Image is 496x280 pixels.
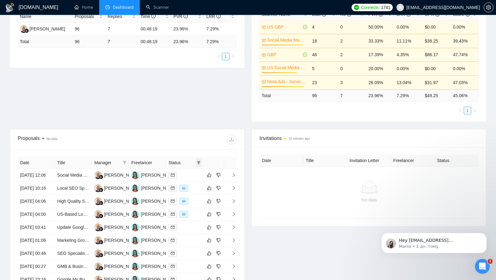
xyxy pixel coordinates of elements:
[105,11,138,23] th: Replies
[227,134,237,144] button: download
[94,237,102,244] img: AS
[18,247,55,260] td: [DATE] 00:46
[94,251,139,255] a: AS[PERSON_NAME]
[310,89,338,102] td: 96
[354,5,359,10] img: upwork-logo.png
[267,37,306,43] a: Social Media Management - Worldwide
[131,264,177,269] a: KL[PERSON_NAME]
[262,52,266,57] span: crown
[456,107,464,114] li: Previous Page
[18,221,55,234] td: [DATE] 03:41
[99,175,103,179] img: gigradar-bm.png
[216,212,221,217] span: dislike
[105,36,138,48] td: 7
[171,212,175,216] span: mail
[20,25,28,33] img: AS
[394,48,422,61] td: 4.35%
[108,13,131,20] span: Replies
[140,14,155,19] span: Time
[55,234,92,247] td: Marketing Growth Partner — Australian Hair Extension Brand
[138,23,171,36] td: 00:48:19
[303,155,347,167] th: Title
[138,36,171,48] td: 00:48:19
[484,5,494,10] a: setting
[174,14,188,19] span: PVR
[488,259,493,264] span: 1
[104,250,139,257] div: [PERSON_NAME]
[229,53,237,60] button: right
[394,61,422,75] td: 0.00%
[171,23,204,36] td: 23.96%
[206,197,213,205] button: like
[55,195,92,208] td: High Quality Social Media Manager for a Growing Agency
[18,195,55,208] td: [DATE] 04:06
[310,34,338,48] td: 18
[394,89,422,102] td: 7.29 %
[24,29,29,33] img: gigradar-bm.png
[57,264,121,269] a: GMB & Business Platform Expert
[57,212,137,217] a: US-Based Local & Offsite SEO Specialist
[94,264,139,269] a: AS[PERSON_NAME]
[215,210,222,218] button: dislike
[340,12,352,17] span: Re
[361,4,379,11] span: Connects:
[207,199,211,204] span: like
[216,186,221,191] span: dislike
[204,23,237,36] td: 7.29%
[57,225,187,230] a: Update Google Business Profile Domain from Old URL to New URL
[422,48,450,61] td: $86.17
[131,251,177,255] a: KL[PERSON_NAME]
[229,53,237,60] li: Next Page
[182,186,186,190] span: eye
[206,224,213,231] button: like
[450,89,479,102] td: 45.06 %
[55,260,92,273] td: GMB & Business Platform Expert
[94,171,102,179] img: AS
[366,75,394,89] td: 26.09%
[227,212,236,216] span: right
[99,188,103,192] img: gigradar-bm.png
[104,224,139,231] div: [PERSON_NAME]
[18,234,55,247] td: [DATE] 01:06
[99,240,103,244] img: gigradar-bm.png
[207,212,211,217] span: like
[99,266,103,270] img: gigradar-bm.png
[104,185,139,192] div: [PERSON_NAME]
[182,199,186,203] span: eye
[99,227,103,231] img: gigradar-bm.png
[171,173,175,177] span: mail
[398,5,402,10] span: user
[215,263,222,270] button: dislike
[227,186,236,190] span: right
[422,61,450,75] td: $0.00
[394,34,422,48] td: 11.11%
[216,238,221,243] span: dislike
[227,173,236,177] span: right
[425,12,439,17] span: CPR
[18,260,55,273] td: [DATE] 00:27
[18,169,55,182] td: [DATE] 12:06
[215,184,222,192] button: dislike
[72,23,105,36] td: 96
[55,157,92,169] th: Title
[216,251,221,256] span: dislike
[141,185,177,192] div: [PERSON_NAME]
[46,137,57,141] span: No data
[394,75,422,89] td: 13.04%
[131,263,139,270] img: KL
[366,20,394,34] td: 50.00%
[18,134,127,144] div: Proposals
[435,155,478,167] th: Status
[396,12,411,17] span: LRR
[216,225,221,230] span: dislike
[182,212,186,216] span: eye
[215,250,222,257] button: dislike
[113,5,134,10] span: Dashboard
[366,61,394,75] td: 20.00%
[105,23,138,36] td: 7
[216,55,220,58] span: left
[464,107,471,114] li: 1
[262,25,266,29] span: crown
